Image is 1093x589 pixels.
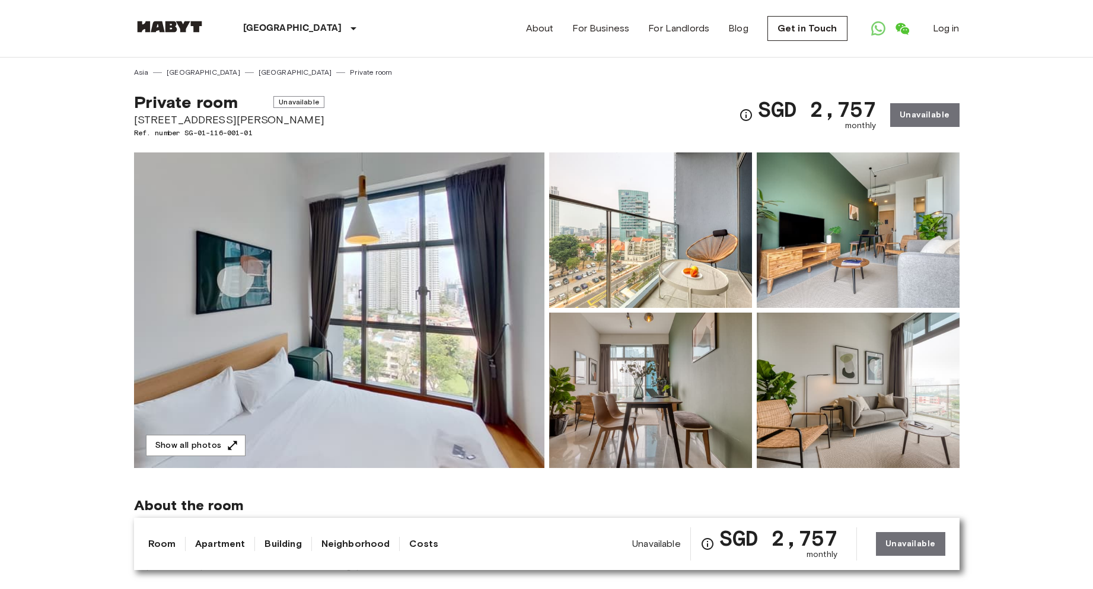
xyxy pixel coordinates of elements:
[134,21,205,33] img: Habyt
[134,496,960,514] span: About the room
[933,21,960,36] a: Log in
[757,313,960,468] img: Picture of unit SG-01-116-001-01
[273,96,324,108] span: Unavailable
[134,128,324,138] span: Ref. number SG-01-116-001-01
[758,98,876,120] span: SGD 2,757
[572,21,629,36] a: For Business
[632,537,681,550] span: Unavailable
[134,92,238,112] span: Private room
[866,17,890,40] a: Open WhatsApp
[757,152,960,308] img: Picture of unit SG-01-116-001-01
[134,112,324,128] span: [STREET_ADDRESS][PERSON_NAME]
[321,537,390,551] a: Neighborhood
[350,67,392,78] a: Private room
[719,527,837,549] span: SGD 2,757
[195,537,245,551] a: Apartment
[739,108,753,122] svg: Check cost overview for full price breakdown. Please note that discounts apply to new joiners onl...
[243,21,342,36] p: [GEOGRAPHIC_DATA]
[148,537,176,551] a: Room
[807,549,837,561] span: monthly
[134,152,544,468] img: Marketing picture of unit SG-01-116-001-01
[700,537,715,551] svg: Check cost overview for full price breakdown. Please note that discounts apply to new joiners onl...
[845,120,876,132] span: monthly
[549,313,752,468] img: Picture of unit SG-01-116-001-01
[728,21,748,36] a: Blog
[767,16,847,41] a: Get in Touch
[409,537,438,551] a: Costs
[167,67,240,78] a: [GEOGRAPHIC_DATA]
[146,435,246,457] button: Show all photos
[134,67,149,78] a: Asia
[890,17,914,40] a: Open WeChat
[265,537,301,551] a: Building
[549,152,752,308] img: Picture of unit SG-01-116-001-01
[648,21,709,36] a: For Landlords
[259,67,332,78] a: [GEOGRAPHIC_DATA]
[526,21,554,36] a: About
